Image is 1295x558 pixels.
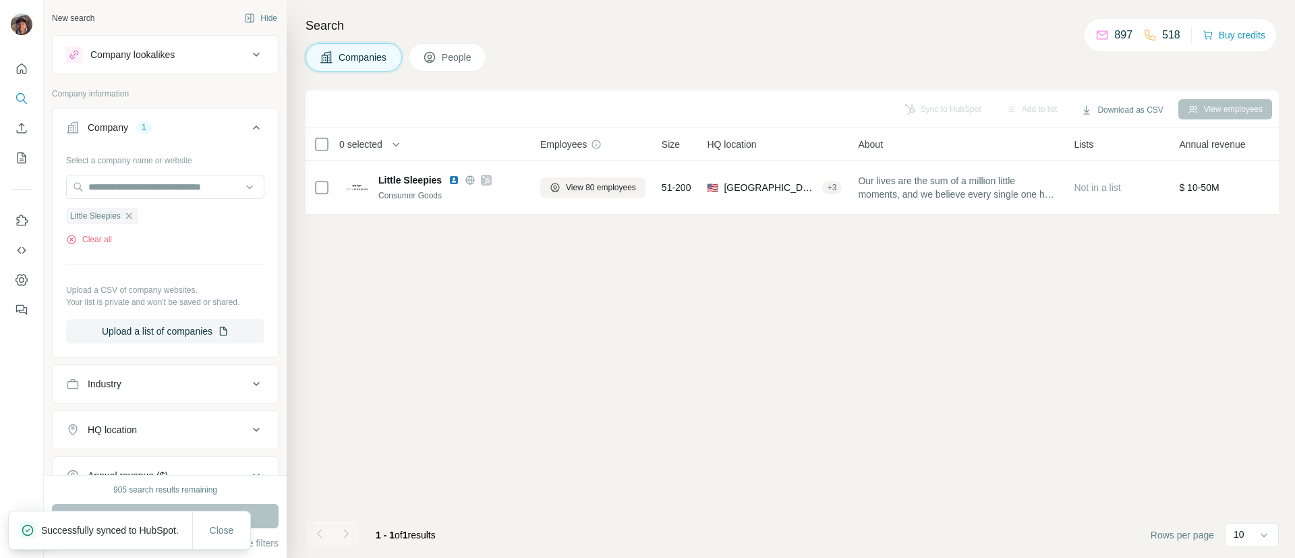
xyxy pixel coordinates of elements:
span: 51-200 [662,181,691,194]
div: Company [88,121,128,134]
img: Avatar [11,13,32,35]
button: Use Surfe on LinkedIn [11,208,32,233]
button: Close [200,518,243,542]
span: Close [210,524,234,537]
span: Little Sleepies [378,173,442,187]
p: 10 [1234,528,1244,541]
p: Your list is private and won't be saved or shared. [66,296,264,308]
span: Lists [1074,138,1093,151]
p: Upload a CSV of company websites. [66,284,264,296]
div: HQ location [88,423,137,437]
button: Upload a list of companies [66,319,264,343]
div: New search [52,12,94,24]
button: View 80 employees [540,177,645,198]
div: Select a company name or website [66,149,264,167]
span: View 80 employees [566,182,636,194]
div: 905 search results remaining [113,484,217,496]
span: [GEOGRAPHIC_DATA], [US_STATE] [724,181,816,194]
button: Quick start [11,57,32,81]
div: Industry [88,377,121,391]
p: Successfully synced to HubSpot. [41,524,190,537]
button: HQ location [53,414,278,446]
button: Buy credits [1203,26,1265,45]
h4: Search [306,16,1279,35]
span: About [858,138,883,151]
div: Company lookalikes [90,48,175,61]
span: Size [662,138,680,151]
span: 1 [403,530,408,540]
span: Annual revenue [1179,138,1245,151]
p: 518 [1162,27,1180,43]
button: Search [11,86,32,111]
span: Rows per page [1151,528,1214,542]
div: Annual revenue ($) [88,469,168,482]
span: results [376,530,436,540]
button: Industry [53,368,278,400]
p: 897 [1114,27,1132,43]
div: 1 [136,121,152,134]
button: Feedback [11,298,32,322]
span: People [442,51,473,64]
button: Enrich CSV [11,116,32,140]
span: 1 - 1 [376,530,395,540]
span: of [395,530,403,540]
span: Our lives are the sum of a million little moments, and we believe every single one has the potent... [858,174,1058,201]
button: Clear all [66,233,112,246]
img: Logo of Little Sleepies [346,177,368,198]
button: Company1 [53,111,278,149]
span: HQ location [707,138,756,151]
span: Little Sleepies [70,210,121,222]
div: Consumer Goods [378,190,524,202]
span: 0 selected [339,138,382,151]
span: 🇺🇸 [707,181,718,194]
button: My lists [11,146,32,170]
span: Companies [339,51,388,64]
span: $ 10-50M [1179,182,1219,193]
button: Company lookalikes [53,38,278,71]
p: Company information [52,88,279,100]
span: Not in a list [1074,182,1120,193]
span: Employees [540,138,587,151]
button: Dashboard [11,268,32,292]
div: + 3 [822,182,842,194]
button: Hide [235,8,287,28]
button: Use Surfe API [11,238,32,262]
button: Annual revenue ($) [53,459,278,492]
img: LinkedIn logo [449,175,459,186]
button: Download as CSV [1072,100,1172,120]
